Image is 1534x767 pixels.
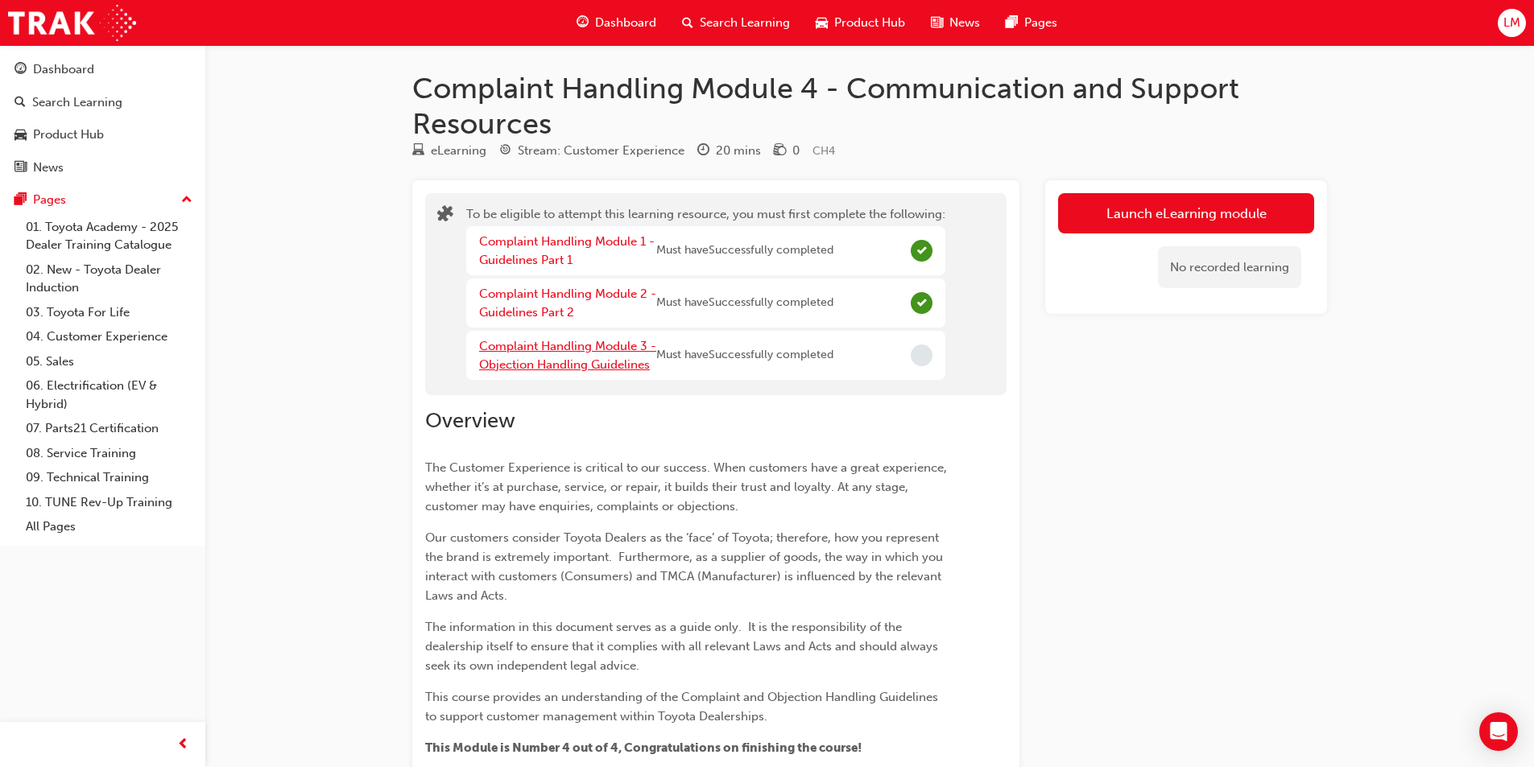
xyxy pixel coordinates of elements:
div: To be eligible to attempt this learning resource, you must first complete the following: [466,205,945,384]
a: 09. Technical Training [19,465,199,490]
div: 0 [792,142,800,160]
span: car-icon [816,13,828,33]
div: Type [412,141,486,161]
a: Search Learning [6,88,199,118]
div: Pages [33,191,66,209]
button: Pages [6,185,199,215]
a: Complaint Handling Module 3 - Objection Handling Guidelines [479,339,656,372]
span: Incomplete [911,344,932,366]
a: News [6,153,199,183]
a: 01. Toyota Academy - 2025 Dealer Training Catalogue [19,215,199,258]
span: Our customers consider Toyota Dealers as the ‘face’ of Toyota; therefore, how you represent the b... [425,530,946,603]
span: Dashboard [595,14,656,32]
div: Search Learning [32,93,122,112]
a: Complaint Handling Module 2 - Guidelines Part 2 [479,287,656,320]
span: guage-icon [14,63,27,77]
a: car-iconProduct Hub [803,6,918,39]
a: 05. Sales [19,349,199,374]
a: 08. Service Training [19,441,199,466]
button: DashboardSearch LearningProduct HubNews [6,52,199,185]
div: 20 mins [716,142,761,160]
span: learningResourceType_ELEARNING-icon [412,144,424,159]
a: Dashboard [6,55,199,85]
span: Must have Successfully completed [656,241,833,260]
a: 03. Toyota For Life [19,300,199,325]
span: pages-icon [14,193,27,208]
a: Product Hub [6,120,199,150]
a: pages-iconPages [993,6,1070,39]
a: news-iconNews [918,6,993,39]
div: eLearning [431,142,486,160]
div: Stream: Customer Experience [518,142,684,160]
a: guage-iconDashboard [564,6,669,39]
span: car-icon [14,128,27,142]
a: 10. TUNE Rev-Up Training [19,490,199,515]
span: Must have Successfully completed [656,294,833,312]
span: The Customer Experience is critical to our success. When customers have a great experience, wheth... [425,460,950,513]
span: Search Learning [700,14,790,32]
a: 07. Parts21 Certification [19,416,199,441]
div: No recorded learning [1158,246,1301,289]
span: search-icon [14,96,26,110]
div: Product Hub [33,126,104,144]
button: Launch eLearning module [1058,193,1314,233]
div: Open Intercom Messenger [1479,712,1518,751]
span: up-icon [181,190,192,211]
span: The information in this document serves as a guide only. It is the responsibility of the dealersh... [425,620,941,673]
span: Pages [1024,14,1057,32]
div: Dashboard [33,60,94,79]
span: Must have Successfully completed [656,346,833,365]
a: 04. Customer Experience [19,324,199,349]
span: Learning resource code [812,144,835,158]
span: money-icon [774,144,786,159]
span: This Module is Number 4 out of 4, Congratulations on finishing the course! [425,740,862,755]
button: LM [1498,9,1526,37]
div: Price [774,141,800,161]
span: prev-icon [177,735,189,755]
a: All Pages [19,514,199,539]
a: 02. New - Toyota Dealer Induction [19,258,199,300]
img: Trak [8,5,136,41]
a: Complaint Handling Module 1 - Guidelines Part 1 [479,234,655,267]
span: News [949,14,980,32]
div: Stream [499,141,684,161]
a: search-iconSearch Learning [669,6,803,39]
span: news-icon [931,13,943,33]
div: News [33,159,64,177]
span: pages-icon [1006,13,1018,33]
span: This course provides an understanding of the Complaint and Objection Handling Guidelines to suppo... [425,690,941,724]
span: Complete [911,240,932,262]
span: Product Hub [834,14,905,32]
span: news-icon [14,161,27,175]
span: search-icon [682,13,693,33]
span: guage-icon [577,13,589,33]
a: 06. Electrification (EV & Hybrid) [19,373,199,416]
span: Overview [425,408,515,433]
div: Duration [697,141,761,161]
span: puzzle-icon [437,207,453,225]
h1: Complaint Handling Module 4 - Communication and Support Resources [412,71,1327,141]
span: Complete [911,292,932,314]
span: LM [1503,14,1520,32]
span: target-icon [499,144,511,159]
span: clock-icon [697,144,709,159]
